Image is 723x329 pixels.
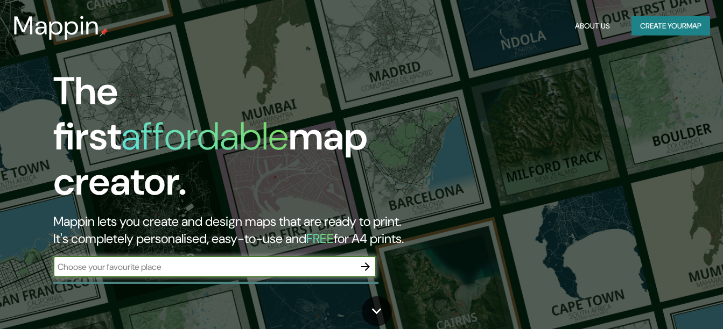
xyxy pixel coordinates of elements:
button: About Us [571,16,614,36]
h2: Mappin lets you create and design maps that are ready to print. It's completely personalised, eas... [53,213,415,247]
img: mappin-pin [100,28,108,37]
h1: affordable [121,111,289,161]
input: Choose your favourite place [53,261,355,273]
button: Create yourmap [631,16,710,36]
h3: Mappin [13,11,100,41]
iframe: Help widget launcher [627,287,711,317]
h5: FREE [306,230,334,247]
h1: The first map creator. [53,69,415,213]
